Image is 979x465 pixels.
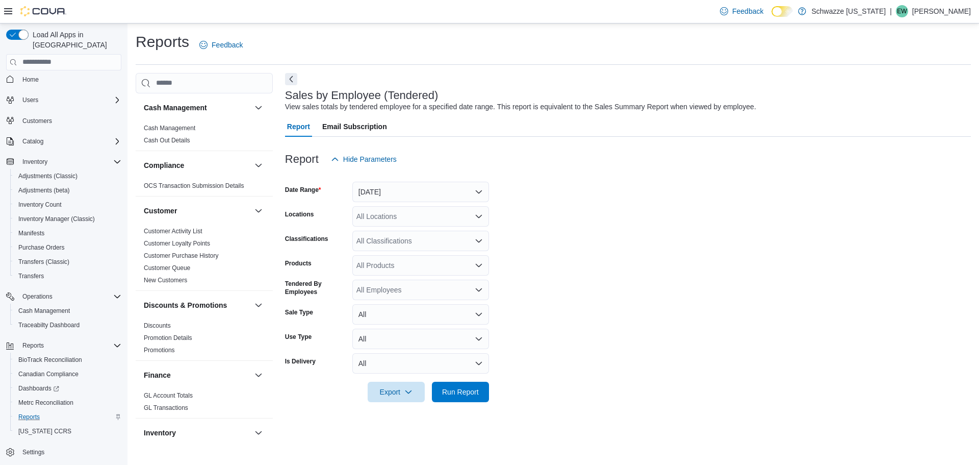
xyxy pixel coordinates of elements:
[14,241,121,254] span: Purchase Orders
[144,182,244,190] span: OCS Transaction Submission Details
[136,389,273,418] div: Finance
[18,94,42,106] button: Users
[14,397,78,409] a: Metrc Reconciliation
[18,115,56,127] a: Customers
[14,368,121,380] span: Canadian Compliance
[18,172,78,180] span: Adjustments (Classic)
[136,320,273,360] div: Discounts & Promotions
[285,308,313,316] label: Sale Type
[136,122,273,151] div: Cash Management
[10,169,125,183] button: Adjustments (Classic)
[327,149,401,169] button: Hide Parameters
[811,5,886,17] p: Schwazze [US_STATE]
[2,155,125,169] button: Inventory
[2,338,125,353] button: Reports
[285,280,348,296] label: Tendered By Employees
[18,339,48,352] button: Reports
[14,319,121,331] span: Traceabilty Dashboard
[10,269,125,283] button: Transfers
[18,427,71,435] span: [US_STATE] CCRS
[14,411,121,423] span: Reports
[252,299,265,311] button: Discounts & Promotions
[10,212,125,226] button: Inventory Manager (Classic)
[14,170,82,182] a: Adjustments (Classic)
[10,381,125,396] a: Dashboards
[22,96,38,104] span: Users
[285,357,316,365] label: Is Delivery
[22,137,43,145] span: Catalog
[352,182,489,202] button: [DATE]
[144,125,195,132] a: Cash Management
[285,186,321,194] label: Date Range
[10,240,125,255] button: Purchase Orders
[14,199,66,211] a: Inventory Count
[22,448,44,456] span: Settings
[144,334,192,342] span: Promotion Details
[29,30,121,50] span: Load All Apps in [GEOGRAPHIC_DATA]
[144,391,193,400] span: GL Account Totals
[285,73,297,85] button: Next
[14,213,99,225] a: Inventory Manager (Classic)
[18,446,121,458] span: Settings
[14,256,73,268] a: Transfers (Classic)
[144,346,175,354] span: Promotions
[475,237,483,245] button: Open list of options
[2,289,125,304] button: Operations
[732,6,763,16] span: Feedback
[14,213,121,225] span: Inventory Manager (Classic)
[144,392,193,399] a: GL Account Totals
[18,186,70,194] span: Adjustments (beta)
[352,304,489,325] button: All
[144,347,175,354] a: Promotions
[14,184,74,197] a: Adjustments (beta)
[136,32,189,52] h1: Reports
[144,160,184,170] h3: Compliance
[18,384,59,393] span: Dashboards
[2,93,125,107] button: Users
[442,387,479,397] span: Run Report
[144,160,250,170] button: Compliance
[144,228,202,235] a: Customer Activity List
[252,205,265,217] button: Customer
[322,116,387,137] span: Email Subscription
[475,261,483,270] button: Open list of options
[18,290,121,303] span: Operations
[475,212,483,221] button: Open list of options
[18,339,121,352] span: Reports
[14,425,75,437] a: [US_STATE] CCRS
[20,6,66,16] img: Cova
[144,103,250,113] button: Cash Management
[144,428,176,438] h3: Inventory
[144,239,210,248] span: Customer Loyalty Points
[144,276,187,284] span: New Customers
[10,353,125,367] button: BioTrack Reconciliation
[716,1,767,21] a: Feedback
[14,256,121,268] span: Transfers (Classic)
[10,318,125,332] button: Traceabilty Dashboard
[18,215,95,223] span: Inventory Manager (Classic)
[144,404,188,412] span: GL Transactions
[14,354,121,366] span: BioTrack Reconciliation
[22,292,53,301] span: Operations
[144,370,171,380] h3: Finance
[432,382,489,402] button: Run Report
[14,354,86,366] a: BioTrack Reconciliation
[252,159,265,172] button: Compliance
[18,258,69,266] span: Transfers (Classic)
[18,156,51,168] button: Inventory
[912,5,971,17] p: [PERSON_NAME]
[14,305,121,317] span: Cash Management
[144,240,210,247] a: Customer Loyalty Points
[14,184,121,197] span: Adjustments (beta)
[10,304,125,318] button: Cash Management
[144,136,190,144] span: Cash Out Details
[136,180,273,196] div: Compliance
[18,201,62,209] span: Inventory Count
[14,305,74,317] a: Cash Management
[285,210,314,218] label: Locations
[144,264,190,272] a: Customer Queue
[18,307,70,315] span: Cash Management
[18,156,121,168] span: Inventory
[22,76,39,84] span: Home
[18,114,121,127] span: Customers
